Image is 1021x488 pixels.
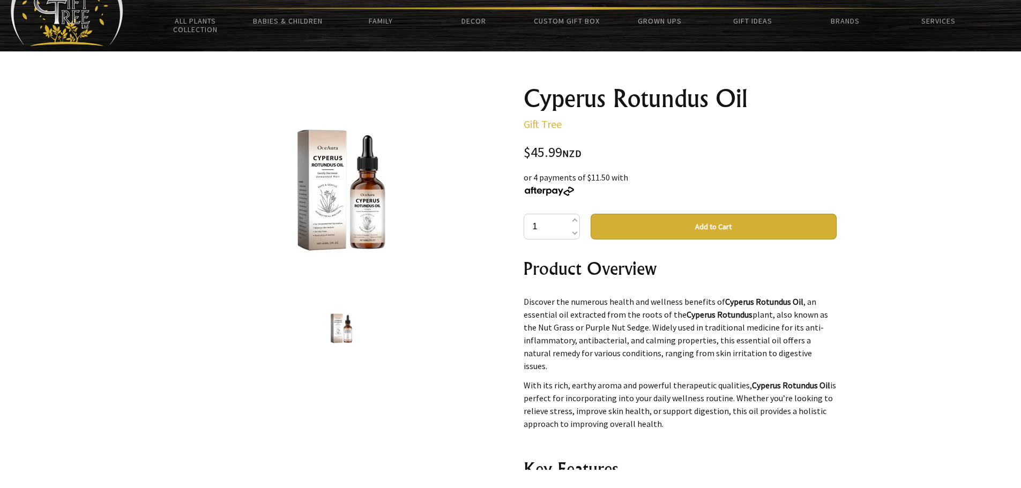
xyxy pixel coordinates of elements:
[524,456,837,482] h2: Key Features
[258,107,425,274] img: Cyperus Rotundus Oil
[149,10,242,41] a: All Plants Collection
[799,10,892,32] a: Brands
[524,256,837,281] h2: Product Overview
[725,296,803,307] strong: Cyperus Rotundus Oil
[524,171,837,197] div: or 4 payments of $11.50 with
[524,86,837,111] h1: Cyperus Rotundus Oil
[752,380,830,391] strong: Cyperus Rotundus Oil
[427,10,520,32] a: Decor
[321,308,362,349] img: Cyperus Rotundus Oil
[524,146,837,160] div: $45.99
[524,295,837,372] p: Discover the numerous health and wellness benefits of , an essential oil extracted from the roots...
[892,10,985,32] a: Services
[591,214,837,239] button: Add to Cart
[706,10,799,32] a: Gift Ideas
[242,10,334,32] a: Babies & Children
[687,309,752,320] strong: Cyperus Rotundus
[562,147,582,160] span: NZD
[520,10,613,32] a: Custom Gift Box
[524,117,562,131] a: Gift Tree
[613,10,706,32] a: Grown Ups
[524,186,575,196] img: Afterpay
[524,379,837,430] p: With its rich, earthy aroma and powerful therapeutic qualities, is perfect for incorporating into...
[334,10,427,32] a: Family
